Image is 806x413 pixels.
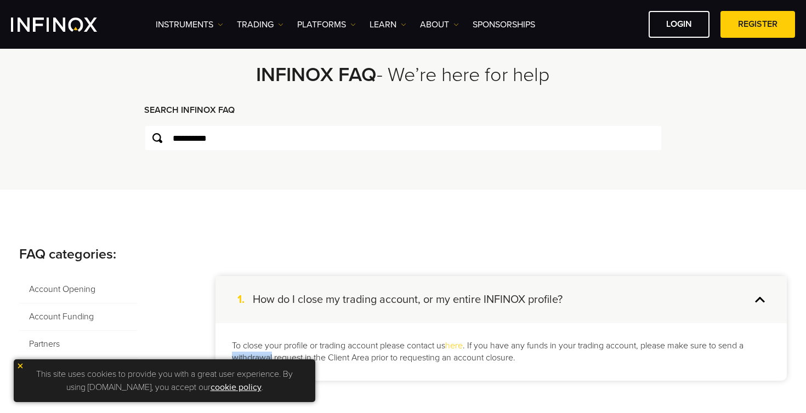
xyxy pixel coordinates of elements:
[19,244,787,265] p: FAQ categories:
[211,382,262,393] a: cookie policy
[649,11,709,38] a: LOGIN
[420,18,459,31] a: ABOUT
[720,11,795,38] a: REGISTER
[144,105,235,116] strong: SEARCH INFINOX FAQ
[237,18,283,31] a: TRADING
[370,18,406,31] a: Learn
[16,362,24,370] img: yellow close icon
[115,63,691,87] h2: - We’re here for help
[11,18,123,32] a: INFINOX Logo
[156,18,223,31] a: Instruments
[232,340,770,365] p: To close your profile or trading account please contact us . If you have any funds in your tradin...
[19,276,137,303] span: Account Opening
[297,18,356,31] a: PLATFORMS
[473,18,535,31] a: SPONSORSHIPS
[445,340,463,351] a: here
[253,292,563,307] h4: How do I close my trading account, or my entire INFINOX profile?
[237,292,253,307] span: 1.
[256,63,377,87] strong: INFINOX FAQ
[19,303,137,331] span: Account Funding
[19,365,310,397] p: This site uses cookies to provide you with a great user experience. By using [DOMAIN_NAME], you a...
[19,331,137,358] span: Partners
